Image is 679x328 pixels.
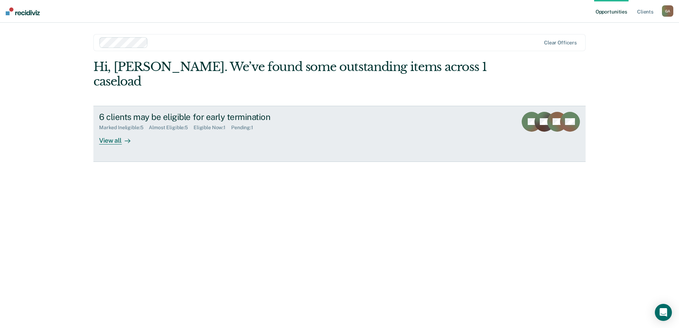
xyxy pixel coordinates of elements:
[99,125,149,131] div: Marked Ineligible : 5
[662,5,673,17] button: GA
[544,40,577,46] div: Clear officers
[231,125,259,131] div: Pending : 1
[93,60,487,89] div: Hi, [PERSON_NAME]. We’ve found some outstanding items across 1 caseload
[99,131,139,144] div: View all
[6,7,40,15] img: Recidiviz
[149,125,194,131] div: Almost Eligible : 5
[655,304,672,321] div: Open Intercom Messenger
[99,112,348,122] div: 6 clients may be eligible for early termination
[93,106,586,162] a: 6 clients may be eligible for early terminationMarked Ineligible:5Almost Eligible:5Eligible Now:1...
[194,125,231,131] div: Eligible Now : 1
[662,5,673,17] div: G A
